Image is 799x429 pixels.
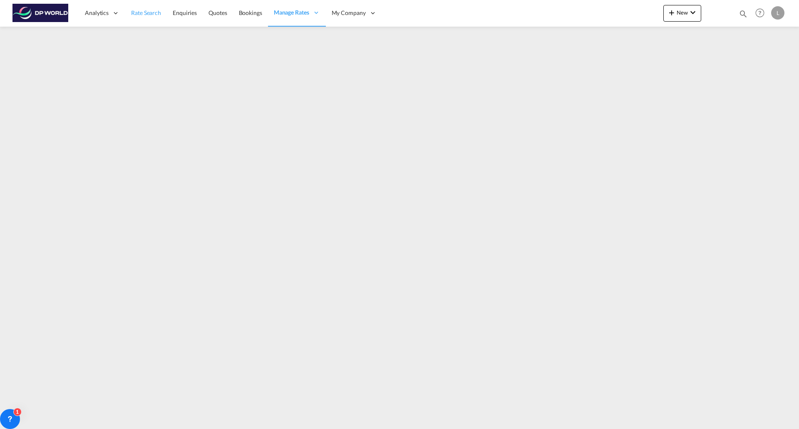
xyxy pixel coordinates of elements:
span: Manage Rates [274,8,309,17]
img: c08ca190194411f088ed0f3ba295208c.png [12,4,69,22]
span: Rate Search [131,9,161,16]
span: Bookings [239,9,262,16]
iframe: Chat [6,385,35,417]
span: Analytics [85,9,109,17]
md-icon: icon-chevron-down [688,7,698,17]
div: Help [753,6,771,21]
md-icon: icon-plus 400-fg [667,7,677,17]
span: My Company [332,9,366,17]
button: icon-plus 400-fgNewicon-chevron-down [663,5,701,22]
md-icon: icon-magnify [739,9,748,18]
div: L [771,6,784,20]
span: New [667,9,698,16]
span: Quotes [208,9,227,16]
span: Enquiries [173,9,197,16]
div: icon-magnify [739,9,748,22]
span: Help [753,6,767,20]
